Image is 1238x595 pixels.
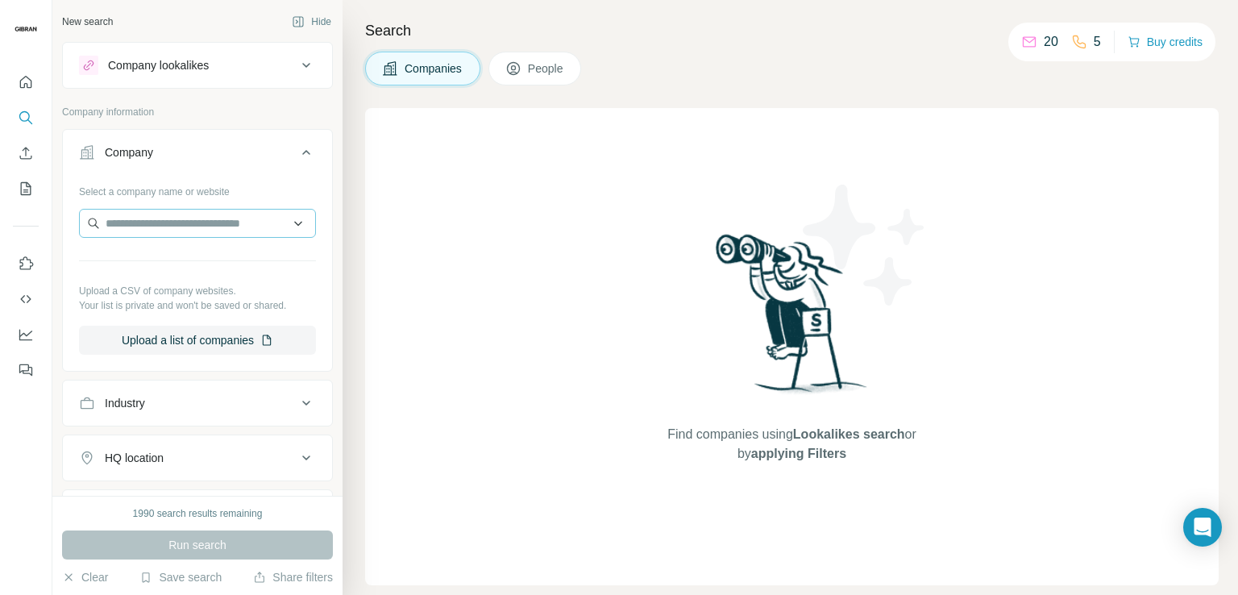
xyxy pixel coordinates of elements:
img: Surfe Illustration - Stars [792,173,937,318]
div: New search [62,15,113,29]
button: Search [13,103,39,132]
p: Your list is private and won't be saved or shared. [79,298,316,313]
button: Company [63,133,332,178]
button: Dashboard [13,320,39,349]
p: 5 [1094,32,1101,52]
div: 1990 search results remaining [133,506,263,521]
div: Open Intercom Messenger [1183,508,1222,547]
button: Clear [62,569,108,585]
button: Buy credits [1128,31,1203,53]
div: Select a company name or website [79,178,316,199]
button: Use Surfe API [13,285,39,314]
button: Annual revenue ($) [63,493,332,532]
span: Companies [405,60,463,77]
button: Quick start [13,68,39,97]
button: Company lookalikes [63,46,332,85]
h4: Search [365,19,1219,42]
button: Use Surfe on LinkedIn [13,249,39,278]
div: Company [105,144,153,160]
button: My lists [13,174,39,203]
img: Surfe Illustration - Woman searching with binoculars [708,230,876,410]
button: Upload a list of companies [79,326,316,355]
p: Upload a CSV of company websites. [79,284,316,298]
p: 20 [1044,32,1058,52]
span: applying Filters [751,447,846,460]
span: Find companies using or by [663,425,920,464]
span: People [528,60,565,77]
p: Company information [62,105,333,119]
button: Feedback [13,356,39,385]
div: Industry [105,395,145,411]
button: HQ location [63,439,332,477]
div: Company lookalikes [108,57,209,73]
button: Enrich CSV [13,139,39,168]
img: Avatar [13,16,39,42]
button: Industry [63,384,332,422]
div: HQ location [105,450,164,466]
button: Hide [280,10,343,34]
button: Save search [139,569,222,585]
span: Lookalikes search [793,427,905,441]
button: Share filters [253,569,333,585]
